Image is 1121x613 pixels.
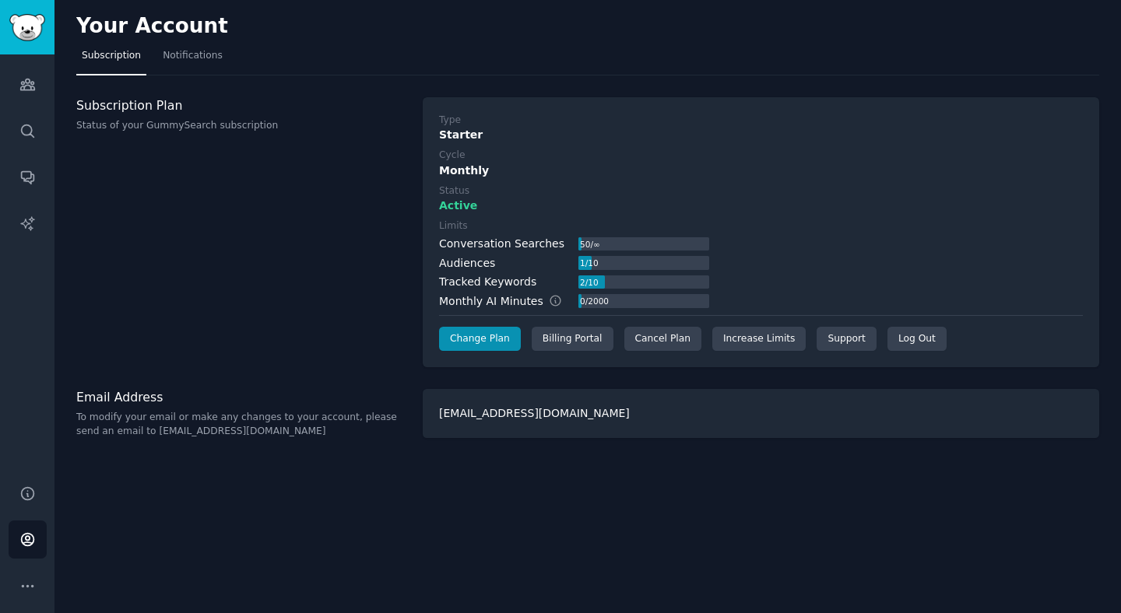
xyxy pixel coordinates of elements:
[887,327,947,352] div: Log Out
[439,236,564,252] div: Conversation Searches
[532,327,613,352] div: Billing Portal
[76,411,406,438] p: To modify your email or make any changes to your account, please send an email to [EMAIL_ADDRESS]...
[578,237,601,251] div: 50 / ∞
[712,327,806,352] a: Increase Limits
[82,49,141,63] span: Subscription
[439,127,1083,143] div: Starter
[76,14,228,39] h2: Your Account
[439,184,469,198] div: Status
[439,293,578,310] div: Monthly AI Minutes
[817,327,876,352] a: Support
[157,44,228,75] a: Notifications
[439,255,495,271] div: Audiences
[578,294,610,308] div: 0 / 2000
[76,97,406,114] h3: Subscription Plan
[439,198,477,214] span: Active
[439,163,1083,179] div: Monthly
[163,49,223,63] span: Notifications
[76,389,406,405] h3: Email Address
[439,149,465,163] div: Cycle
[439,327,521,352] a: Change Plan
[76,44,146,75] a: Subscription
[76,119,406,133] p: Status of your GummySearch subscription
[423,389,1099,438] div: [EMAIL_ADDRESS][DOMAIN_NAME]
[439,219,468,233] div: Limits
[439,274,536,290] div: Tracked Keywords
[578,256,599,270] div: 1 / 10
[439,114,461,128] div: Type
[9,14,45,41] img: GummySearch logo
[578,275,599,289] div: 2 / 10
[624,327,701,352] div: Cancel Plan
